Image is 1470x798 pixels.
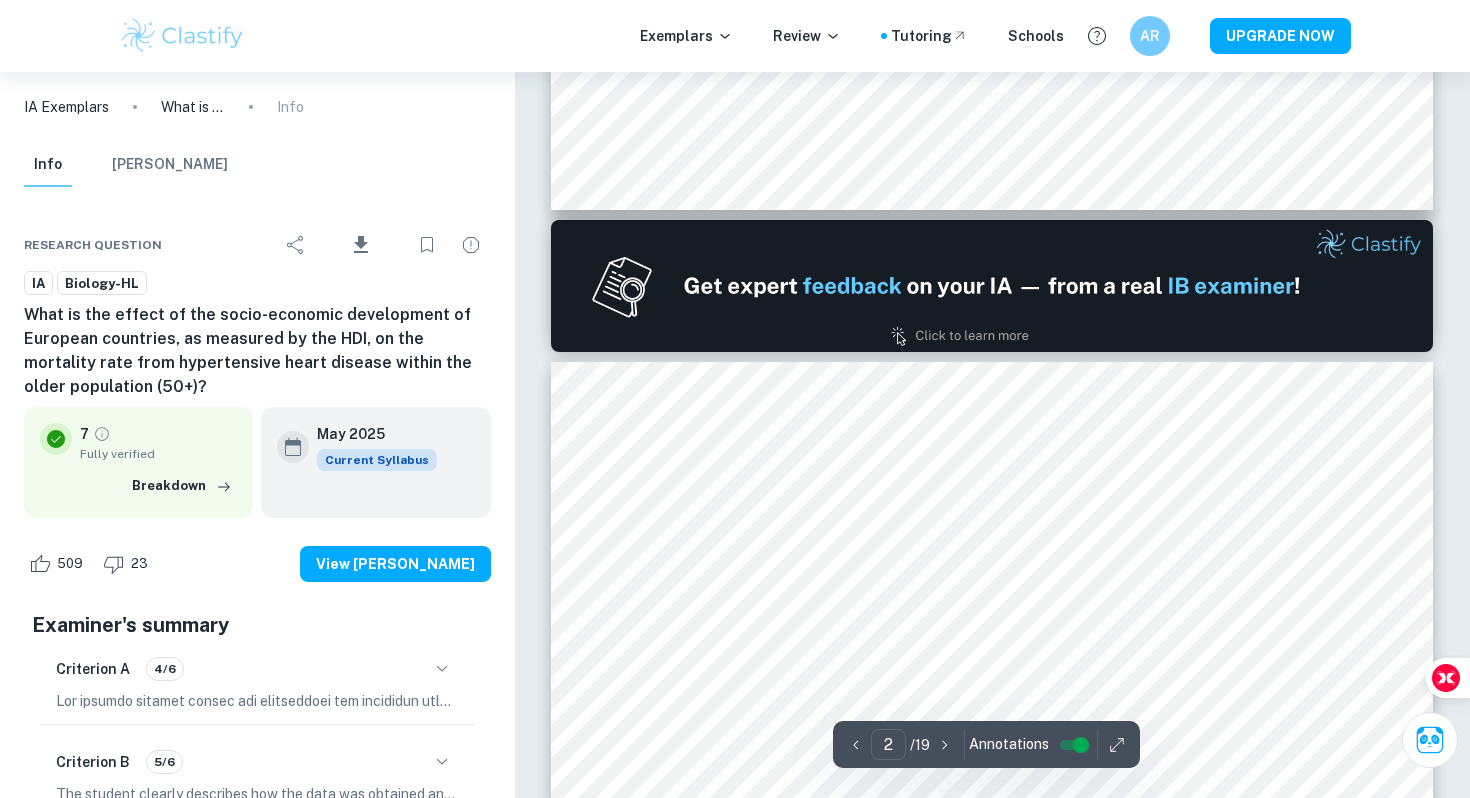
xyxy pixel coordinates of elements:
span: IA [25,274,52,294]
p: What is the effect of the socio-economic development of European countries, as measured by the HD... [161,96,225,118]
button: [PERSON_NAME] [112,143,228,187]
button: View [PERSON_NAME] [300,546,491,582]
img: Clastify logo [119,16,246,56]
button: Ask Clai [1402,712,1458,768]
div: Share [276,225,316,265]
div: Bookmark [407,225,447,265]
a: Biology-HL [57,271,147,296]
button: Help and Feedback [1080,19,1114,53]
button: UPGRADE NOW [1210,18,1351,54]
div: Download [320,219,403,271]
h6: AR [1139,25,1162,47]
div: Like [24,548,94,580]
h6: What is the effect of the socio-economic development of European countries, as measured by the HD... [24,303,491,399]
span: Research question [24,236,162,254]
span: 4/6 [147,660,183,678]
h5: Examiner's summary [32,610,483,640]
h6: Criterion B [56,751,130,773]
h6: Criterion A [56,658,130,680]
div: Report issue [451,225,491,265]
button: Breakdown [127,471,237,501]
p: Lor ipsumdo sitamet consec adi elitseddoei tem incididun utlaboree do mag aliquaen adminimv, quis... [56,690,459,712]
button: Info [24,143,72,187]
a: IA [24,271,53,296]
div: Dislike [98,548,159,580]
a: Tutoring [891,25,968,47]
p: Review [773,25,841,47]
p: 7 [80,423,89,445]
h6: May 2025 [317,423,421,445]
span: Annotations [969,734,1049,755]
span: Fully verified [80,445,237,463]
span: Biology-HL [58,274,146,294]
span: Current Syllabus [317,449,437,471]
a: Schools [1008,25,1064,47]
div: This exemplar is based on the current syllabus. Feel free to refer to it for inspiration/ideas wh... [317,449,437,471]
img: Ad [551,220,1433,352]
p: / 19 [910,734,930,756]
p: Info [277,96,304,118]
p: Exemplars [640,25,733,47]
a: Grade fully verified [93,425,111,443]
span: 23 [120,554,159,574]
span: 5/6 [147,753,182,771]
span: 509 [46,554,94,574]
a: IA Exemplars [24,96,109,118]
button: AR [1130,16,1170,56]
